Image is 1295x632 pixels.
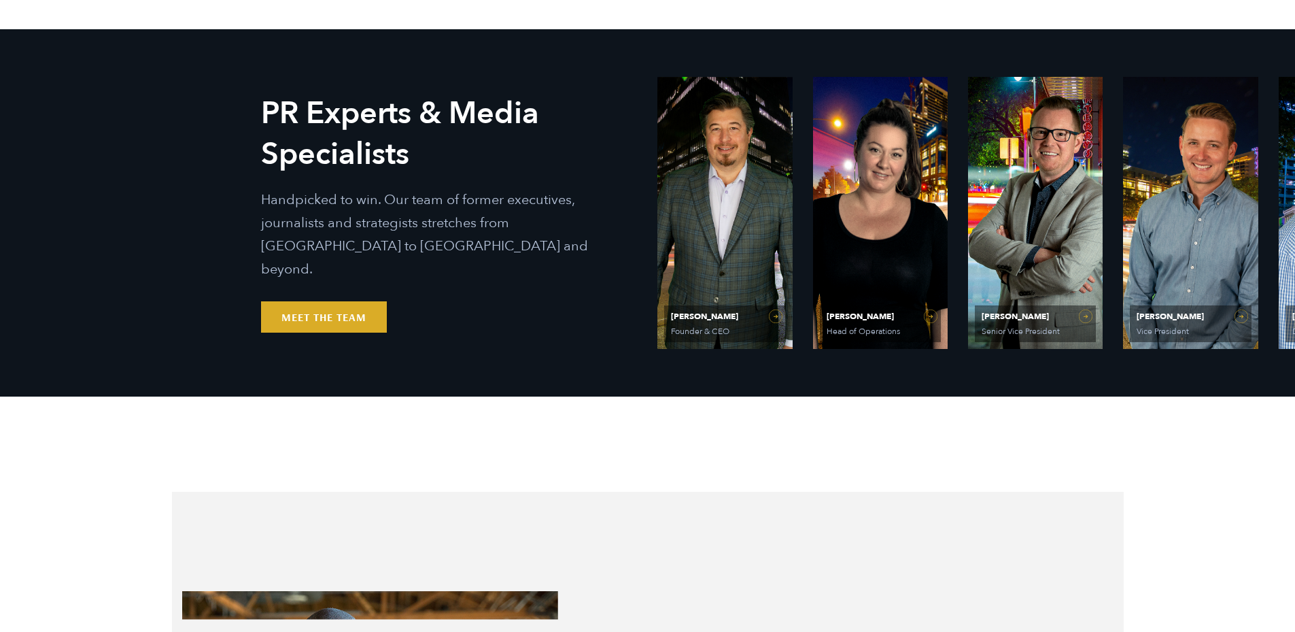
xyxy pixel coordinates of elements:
[982,327,1086,335] span: Senior Vice President
[1137,327,1241,335] span: Vice President
[671,327,776,335] span: Founder & CEO
[982,312,1089,320] span: [PERSON_NAME]
[827,312,934,320] span: [PERSON_NAME]
[657,77,792,349] a: View Bio for Ethan Parker
[261,188,637,281] p: Handpicked to win. Our team of former executives, journalists and strategists stretches from [GEO...
[671,312,778,320] span: [PERSON_NAME]
[1137,312,1244,320] span: [PERSON_NAME]
[261,93,637,175] h2: PR Experts & Media Specialists
[1123,77,1258,349] a: View Bio for Will Kruisbrink
[827,327,931,335] span: Head of Operations
[261,301,387,333] a: Meet the Team
[968,77,1103,349] a: View Bio for Matt Grant
[813,77,948,349] a: View Bio for Olivia Gardner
